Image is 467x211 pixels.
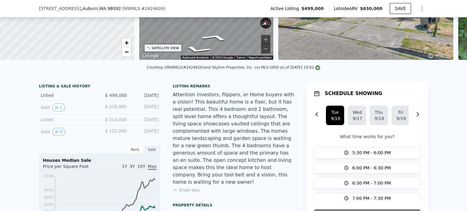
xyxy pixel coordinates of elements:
tspan: $455 [44,188,54,192]
tspan: $400 [44,195,54,199]
button: 7:00 PM - 7:30 PM [314,192,421,204]
span: Max [148,164,157,170]
span: , WA 98092 [98,6,121,11]
button: Rotate counterclockwise [260,18,264,29]
span: $630,000 [360,6,382,11]
img: Google [141,52,161,60]
path: Go Northwest, Skyway Pl [192,32,236,43]
div: 9/17 [353,115,361,121]
button: Keyboard shortcuts [182,56,209,60]
span: 6:30 PM - 7:00 PM [352,180,391,186]
div: [DATE] [132,117,159,123]
button: Thu9/18 [370,106,388,125]
span: NWMLS [124,6,140,11]
span: , Auburn [81,5,121,12]
button: View historical data [52,104,65,111]
a: Open this area in Google Maps (opens a new window) [141,52,161,60]
div: ( ) [122,5,165,12]
div: [DATE] [132,128,159,136]
button: View historical data [52,128,65,136]
img: NWMLS Logo [315,65,320,70]
span: + [124,39,128,46]
div: Houses Median Sale [43,157,157,163]
div: Courtesy of NWMLS (#2424626) and Skyline Properties, Inc. via MLS GRID as of [DATE] 19:02 [147,65,320,70]
div: Sold [41,104,95,111]
span: © 2025 Google [212,56,233,59]
button: 6:00 PM - 6:30 PM [314,162,421,174]
span: 6:00 PM - 6:30 PM [352,165,391,171]
div: SATELLITE VIEW [152,46,179,50]
div: LISTING & SALE HISTORY [39,84,161,90]
button: Wed9/17 [348,106,366,125]
span: 1Y [122,164,127,169]
span: Lotside ARV [334,5,360,12]
div: Price per Square Foot [43,163,100,173]
path: Go Southeast, Skyway Pl [175,44,220,55]
h1: SCHEDULE SHOWING [325,90,382,97]
span: − [124,48,128,56]
div: [DATE] [132,92,159,98]
div: 9/19 [396,115,405,121]
tspan: $345 [44,202,54,207]
button: Fri9/19 [392,106,410,125]
div: 9/16 [331,115,339,121]
span: 10Y [137,164,145,169]
div: Fri [396,109,405,115]
span: 3Y [130,164,135,169]
button: Rotate clockwise [268,18,272,29]
div: [DATE] [132,104,159,111]
div: Attention investors, flippers, or Home buyers with a vision! This beautiful home is a fixer, but ... [173,91,294,186]
tspan: $558 [44,174,54,178]
a: Zoom out [122,47,131,56]
div: Sale [144,146,161,154]
button: Zoom out [261,44,270,53]
div: Thu [375,109,383,115]
span: [STREET_ADDRESS] [39,5,81,12]
span: # 2424626 [141,6,164,11]
div: 9/18 [375,115,383,121]
a: Terms (opens in new tab) [237,56,245,59]
span: $ 210,980 [105,104,127,109]
div: Property details [173,203,294,208]
span: $499,000 [301,5,324,12]
div: Listed [41,92,95,98]
button: 6:30 PM - 7:00 PM [314,177,421,189]
p: What time works for you? [314,134,421,140]
button: Show Options [416,2,428,15]
span: 7:00 PM - 7:30 PM [352,195,391,201]
span: Active Listing [270,5,301,12]
div: Listing remarks [173,84,294,89]
button: Reset the view [260,18,272,28]
a: Zoom in [122,38,131,47]
button: Zoom in [261,35,270,44]
div: Sold [41,128,95,136]
button: SAVE [390,3,411,14]
div: Listed [41,117,95,123]
span: 5:30 PM - 6:00 PM [352,150,391,156]
button: 5:30 PM - 6:00 PM [314,147,421,158]
a: Report a problem [249,56,272,59]
div: Rent [126,146,144,154]
button: Show less [173,187,200,193]
span: $ 214,000 [105,117,127,122]
span: $ 122,000 [105,128,127,133]
div: Wed [353,109,361,115]
button: Tue9/16 [326,106,344,125]
div: Tue [331,109,339,115]
span: $ 499,000 [105,93,127,98]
